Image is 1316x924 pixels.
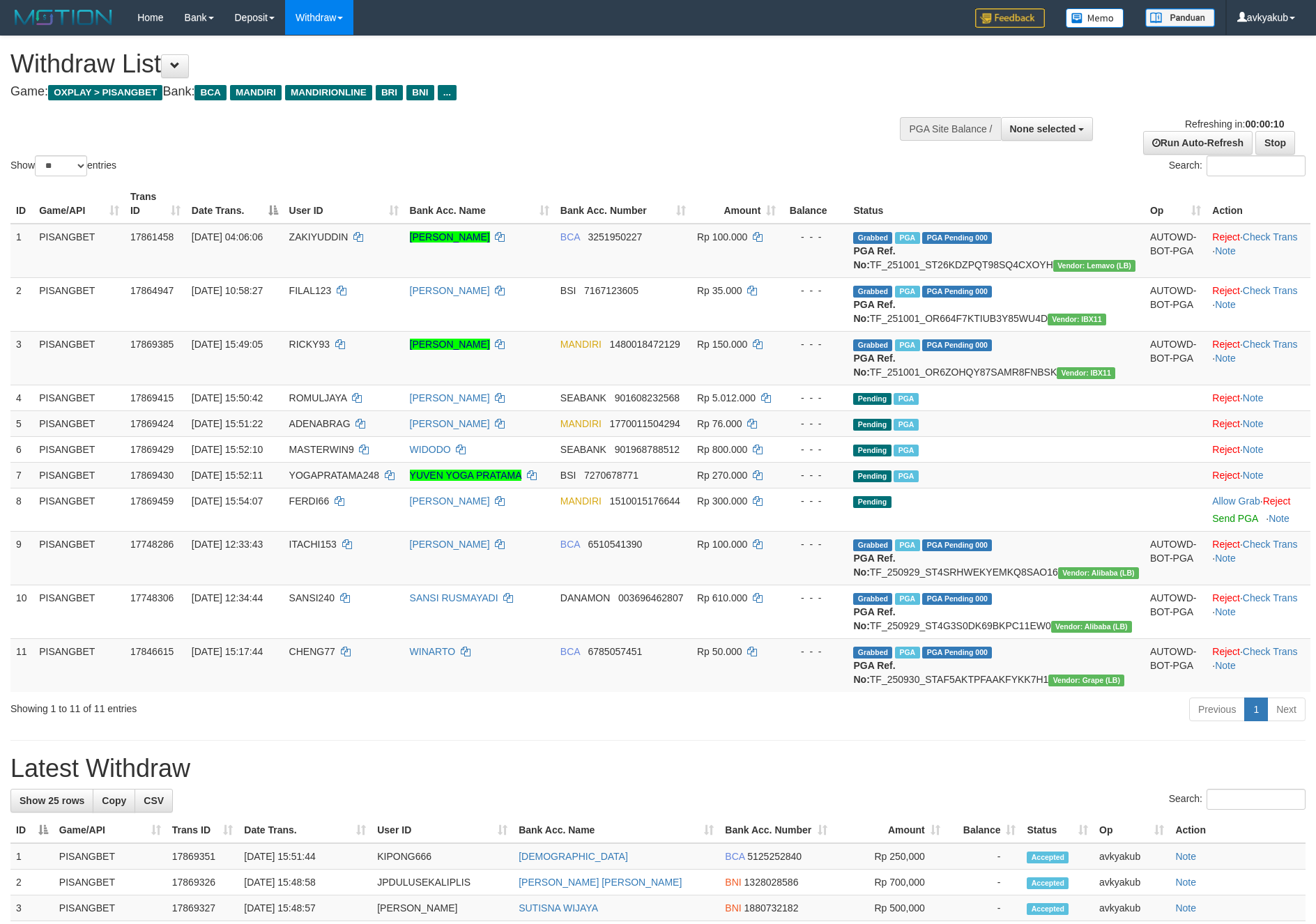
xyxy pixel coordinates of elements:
[848,331,1144,385] td: TF_251001_OR6ZOHQY87SAMR8FNBSK
[900,117,1000,141] div: PGA Site Balance /
[192,392,263,403] span: [DATE] 15:50:42
[615,392,680,403] span: Copy 901608232568 to clipboard
[781,184,848,224] th: Balance
[1021,817,1094,843] th: Status: activate to sort column ascending
[833,843,946,870] td: Rp 250,000
[560,339,602,350] span: MANDIRI
[1094,843,1170,870] td: avkyakub
[372,843,513,870] td: KIPONG666
[697,339,747,350] span: Rp 150.000
[192,285,263,296] span: [DATE] 10:58:27
[10,85,864,99] h4: Game: Bank:
[130,646,174,657] span: 17846615
[584,470,638,481] span: Copy 7270678771 to clipboard
[848,277,1144,331] td: TF_251001_OR664F7KTIUB3Y85WU4D
[853,606,895,631] b: PGA Ref. No:
[192,539,263,550] span: [DATE] 12:33:43
[410,285,490,296] a: [PERSON_NAME]
[10,488,33,531] td: 8
[895,339,919,351] span: Marked by avkyakub
[560,539,580,550] span: BCA
[289,539,337,550] span: ITACHI153
[194,85,226,100] span: BCA
[167,817,239,843] th: Trans ID: activate to sort column ascending
[895,232,919,244] span: Marked by avkwilly
[519,877,682,888] a: [PERSON_NAME] [PERSON_NAME]
[588,539,643,550] span: Copy 6510541390 to clipboard
[719,817,832,843] th: Bank Acc. Number: activate to sort column ascending
[787,230,842,244] div: - - -
[192,444,263,455] span: [DATE] 15:52:10
[697,495,747,507] span: Rp 300.000
[410,231,490,242] a: [PERSON_NAME]
[725,877,741,888] span: BNI
[894,393,918,405] span: Marked by avkvina
[1243,470,1264,481] a: Note
[787,442,842,456] div: - - -
[697,470,747,481] span: Rp 270.000
[922,339,992,351] span: PGA Pending
[922,593,992,605] span: PGA Pending
[144,795,164,806] span: CSV
[1207,436,1310,462] td: ·
[10,410,33,436] td: 5
[1053,260,1135,272] span: Vendor URL: https://dashboard.q2checkout.com/secure
[560,444,606,455] span: SEABANK
[853,445,891,456] span: Pending
[513,817,719,843] th: Bank Acc. Name: activate to sort column ascending
[1243,592,1298,603] a: Check Trans
[1175,902,1196,914] a: Note
[54,817,167,843] th: Game/API: activate to sort column ascending
[1207,410,1310,436] td: ·
[922,286,992,298] span: PGA Pending
[192,470,263,481] span: [DATE] 15:52:11
[130,339,174,350] span: 17869385
[289,285,332,296] span: FILAL123
[519,902,598,914] a: SUTISNA WIJAYA
[238,843,372,870] td: [DATE] 15:51:44
[130,495,174,507] span: 17869459
[289,495,330,507] span: FERDI66
[610,418,680,429] span: Copy 1770011504294 to clipboard
[922,539,992,551] span: PGA Pending
[1207,531,1310,585] td: · ·
[1245,118,1284,130] strong: 00:00:10
[410,539,490,550] a: [PERSON_NAME]
[1207,155,1306,176] input: Search:
[787,284,842,298] div: - - -
[130,539,174,550] span: 17748286
[1212,539,1240,550] a: Reject
[1212,495,1262,507] span: ·
[1212,470,1240,481] a: Reject
[10,817,54,843] th: ID: activate to sort column descending
[10,277,33,331] td: 2
[289,418,351,429] span: ADENABRAG
[167,895,239,921] td: 17869327
[853,286,892,298] span: Grabbed
[610,339,680,350] span: Copy 1480018472129 to clipboard
[853,593,892,605] span: Grabbed
[1243,539,1298,550] a: Check Trans
[1243,392,1264,403] a: Note
[560,418,602,429] span: MANDIRI
[1212,339,1240,350] a: Reject
[10,755,1306,783] h1: Latest Withdraw
[1207,585,1310,638] td: · ·
[289,592,335,603] span: SANSI240
[1051,621,1132,633] span: Vendor URL: https://dashboard.q2checkout.com/secure
[10,696,538,716] div: Showing 1 to 11 of 11 entries
[848,585,1144,638] td: TF_250929_ST4G3S0DK69BKPC11EW0
[1094,817,1170,843] th: Op: activate to sort column ascending
[10,184,33,224] th: ID
[1243,231,1298,242] a: Check Trans
[10,50,864,78] h1: Withdraw List
[787,537,842,551] div: - - -
[1207,488,1310,531] td: ·
[946,870,1022,895] td: -
[1263,495,1291,507] a: Reject
[167,843,239,870] td: 17869351
[10,462,33,488] td: 7
[410,418,490,429] a: [PERSON_NAME]
[192,495,263,507] span: [DATE] 15:54:07
[1212,231,1240,242] a: Reject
